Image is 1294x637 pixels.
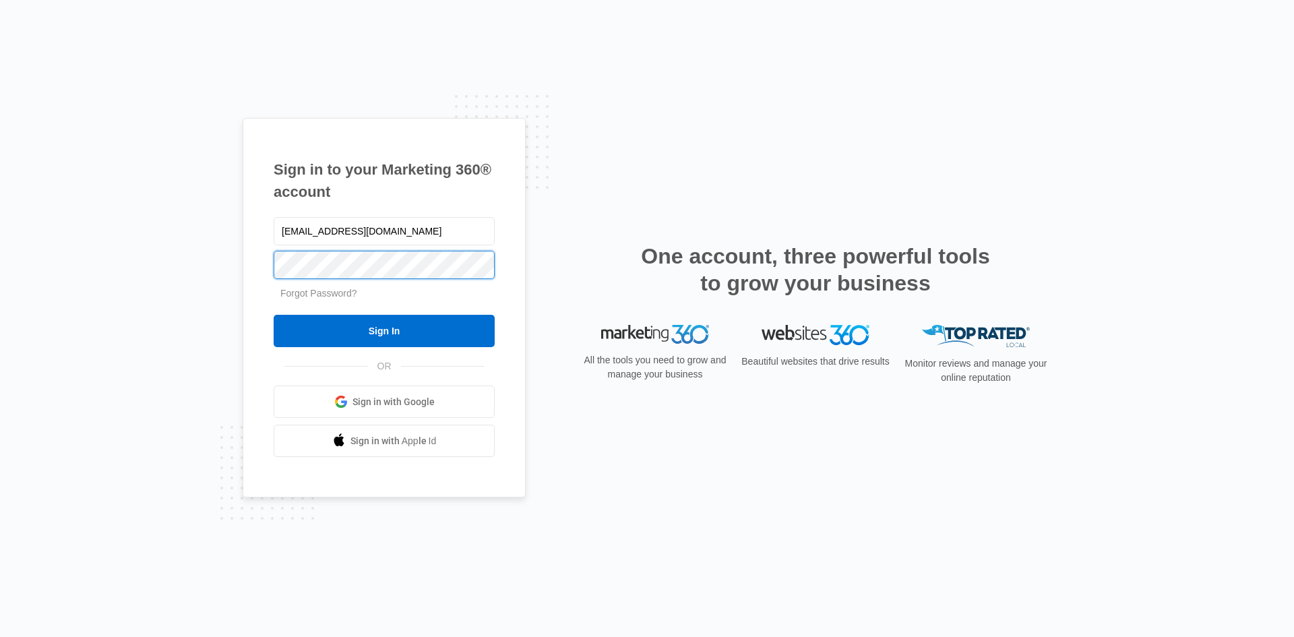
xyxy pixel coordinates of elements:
span: Sign in with Apple Id [350,434,437,448]
span: OR [368,359,401,373]
a: Forgot Password? [280,288,357,299]
img: Websites 360 [762,325,869,344]
p: All the tools you need to grow and manage your business [580,353,731,382]
p: Beautiful websites that drive results [740,355,891,369]
img: Top Rated Local [922,325,1030,347]
h2: One account, three powerful tools to grow your business [637,243,994,297]
a: Sign in with Google [274,386,495,418]
span: Sign in with Google [352,395,435,409]
a: Sign in with Apple Id [274,425,495,457]
h1: Sign in to your Marketing 360® account [274,158,495,203]
input: Email [274,217,495,245]
img: Marketing 360 [601,325,709,344]
p: Monitor reviews and manage your online reputation [900,357,1051,385]
input: Sign In [274,315,495,347]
